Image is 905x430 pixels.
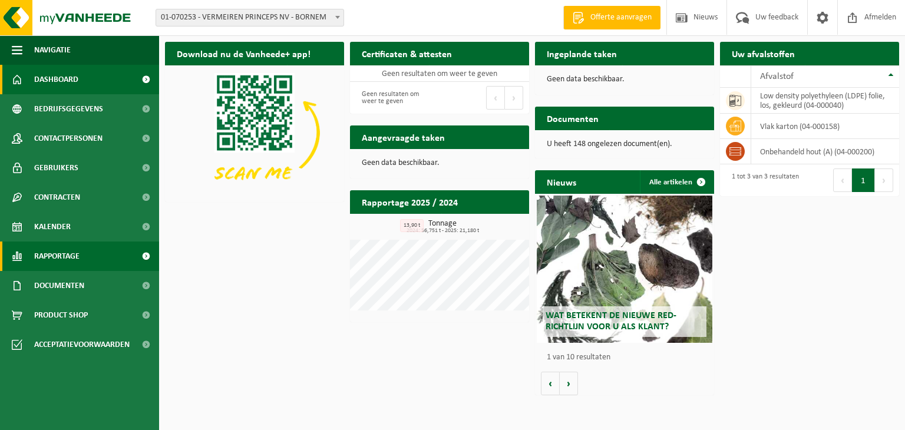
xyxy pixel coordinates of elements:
p: Geen data beschikbaar. [362,159,517,167]
h2: Nieuws [535,170,588,193]
button: 1 [852,168,875,192]
span: Product Shop [34,300,88,330]
button: Next [505,86,523,110]
span: Contracten [34,183,80,212]
div: 13,90 t [400,219,424,232]
td: low density polyethyleen (LDPE) folie, los, gekleurd (04-000040) [751,88,899,114]
a: Bekijk rapportage [441,213,528,237]
h2: Uw afvalstoffen [720,42,807,65]
h2: Download nu de Vanheede+ app! [165,42,322,65]
img: Download de VHEPlus App [165,65,344,200]
p: U heeft 148 ongelezen document(en). [547,140,702,148]
button: Previous [486,86,505,110]
button: Vorige [541,372,560,395]
span: Rapportage [34,242,80,271]
span: Wat betekent de nieuwe RED-richtlijn voor u als klant? [546,311,676,332]
td: onbehandeld hout (A) (04-000200) [751,139,899,164]
span: Navigatie [34,35,71,65]
span: 01-070253 - VERMEIREN PRINCEPS NV - BORNEM [156,9,343,26]
td: vlak karton (04-000158) [751,114,899,139]
span: Contactpersonen [34,124,103,153]
span: Acceptatievoorwaarden [34,330,130,359]
h2: Aangevraagde taken [350,125,457,148]
span: Gebruikers [34,153,78,183]
a: Wat betekent de nieuwe RED-richtlijn voor u als klant? [537,196,712,343]
span: 01-070253 - VERMEIREN PRINCEPS NV - BORNEM [156,9,344,27]
h3: Tonnage [356,220,529,234]
a: Offerte aanvragen [563,6,660,29]
span: Kalender [34,212,71,242]
td: Geen resultaten om weer te geven [350,65,529,82]
button: Next [875,168,893,192]
span: 2024: 56,751 t - 2025: 21,180 t [356,228,529,234]
div: Geen resultaten om weer te geven [356,85,434,111]
span: Offerte aanvragen [587,12,655,24]
p: 1 van 10 resultaten [547,353,708,362]
a: Alle artikelen [640,170,713,194]
p: Geen data beschikbaar. [547,75,702,84]
h2: Ingeplande taken [535,42,629,65]
span: Dashboard [34,65,78,94]
button: Previous [833,168,852,192]
span: Documenten [34,271,84,300]
h2: Rapportage 2025 / 2024 [350,190,470,213]
span: Afvalstof [760,72,794,81]
h2: Certificaten & attesten [350,42,464,65]
h2: Documenten [535,107,610,130]
span: Bedrijfsgegevens [34,94,103,124]
button: Volgende [560,372,578,395]
div: 1 tot 3 van 3 resultaten [726,167,799,193]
